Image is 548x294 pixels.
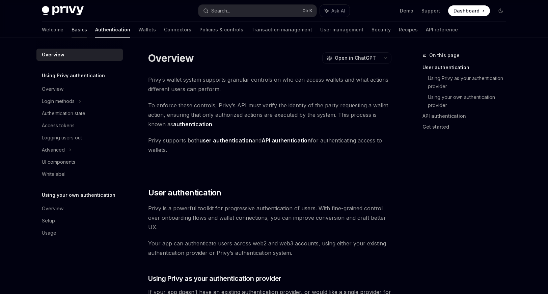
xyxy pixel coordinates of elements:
[199,137,252,144] strong: user authentication
[302,8,312,14] span: Ctrl K
[372,22,391,38] a: Security
[36,83,123,95] a: Overview
[448,5,490,16] a: Dashboard
[36,215,123,227] a: Setup
[400,7,413,14] a: Demo
[36,107,123,119] a: Authentication state
[42,217,55,225] div: Setup
[335,55,376,61] span: Open in ChatGPT
[36,156,123,168] a: UI components
[421,7,440,14] a: Support
[148,136,391,155] span: Privy supports both and for authenticating access to wallets.
[164,22,191,38] a: Connectors
[148,239,391,258] span: Your app can authenticate users across web2 and web3 accounts, using either your existing authent...
[42,158,75,166] div: UI components
[36,132,123,144] a: Logging users out
[454,7,479,14] span: Dashboard
[36,168,123,180] a: Whitelabel
[322,52,380,64] button: Open in ChatGPT
[42,134,82,142] div: Logging users out
[42,85,63,93] div: Overview
[36,227,123,239] a: Usage
[42,205,63,213] div: Overview
[148,52,194,64] h1: Overview
[42,122,75,130] div: Access tokens
[198,5,317,17] button: Search...CtrlK
[148,274,281,283] span: Using Privy as your authentication provider
[148,187,221,198] span: User authentication
[42,191,115,199] h5: Using your own authentication
[320,22,363,38] a: User management
[320,5,350,17] button: Ask AI
[148,101,391,129] span: To enforce these controls, Privy’s API must verify the identity of the party requesting a wallet ...
[95,22,130,38] a: Authentication
[428,92,512,111] a: Using your own authentication provider
[42,229,56,237] div: Usage
[399,22,418,38] a: Recipes
[199,22,243,38] a: Policies & controls
[42,109,85,117] div: Authentication state
[42,72,105,80] h5: Using Privy authentication
[36,119,123,132] a: Access tokens
[331,7,345,14] span: Ask AI
[251,22,312,38] a: Transaction management
[42,51,64,59] div: Overview
[36,203,123,215] a: Overview
[42,22,63,38] a: Welcome
[36,49,123,61] a: Overview
[428,73,512,92] a: Using Privy as your authentication provider
[422,122,512,132] a: Get started
[429,51,460,59] span: On this page
[422,62,512,73] a: User authentication
[148,75,391,94] span: Privy’s wallet system supports granular controls on who can access wallets and what actions diffe...
[72,22,87,38] a: Basics
[42,146,65,154] div: Advanced
[211,7,230,15] div: Search...
[42,6,84,16] img: dark logo
[42,97,75,105] div: Login methods
[173,121,212,128] strong: authentication
[426,22,458,38] a: API reference
[495,5,506,16] button: Toggle dark mode
[148,204,391,232] span: Privy is a powerful toolkit for progressive authentication of users. With fine-grained control ov...
[138,22,156,38] a: Wallets
[262,137,311,144] strong: API authentication
[42,170,65,178] div: Whitelabel
[422,111,512,122] a: API authentication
